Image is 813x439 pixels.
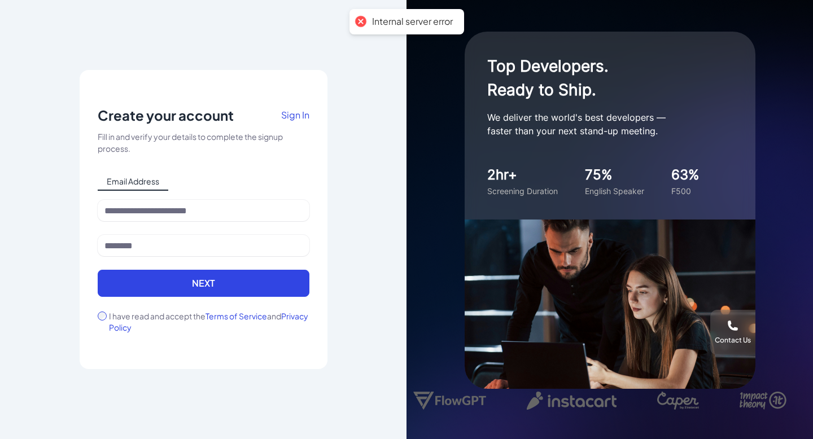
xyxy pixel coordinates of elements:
div: 75% [585,165,644,185]
p: We deliver the world's best developers — faster than your next stand-up meeting. [487,111,713,138]
div: F500 [671,185,700,197]
span: Terms of Service [206,311,267,321]
div: 63% [671,165,700,185]
label: I have read and accept the and [109,310,309,333]
button: Next [98,270,309,297]
div: Contact Us [715,336,751,345]
div: 2hr+ [487,165,558,185]
h1: Top Developers. Ready to Ship. [487,54,713,102]
a: Sign In [281,106,309,131]
span: Email Address [98,173,168,191]
p: Create your account [98,106,234,124]
div: English Speaker [585,185,644,197]
button: Contact Us [710,310,755,355]
div: Screening Duration [487,185,558,197]
span: Sign In [281,109,309,121]
div: Internal server error [372,16,453,28]
div: Fill in and verify your details to complete the signup process. [98,131,309,155]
